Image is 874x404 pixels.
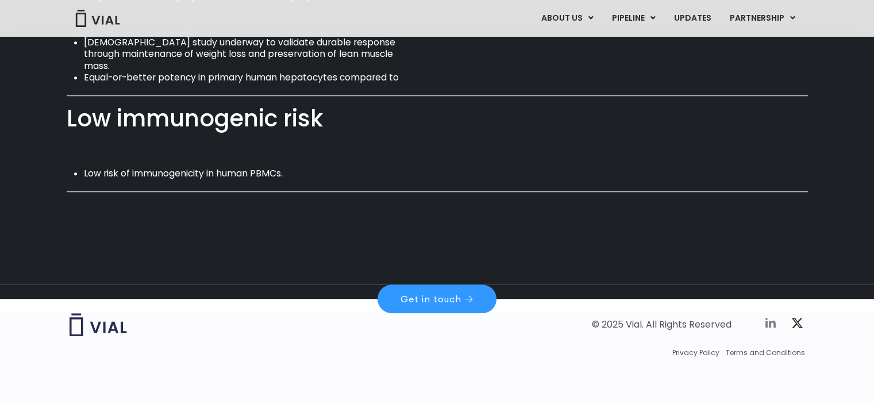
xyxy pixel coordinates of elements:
[720,9,804,28] a: PARTNERSHIPMenu Toggle
[532,9,602,28] a: ABOUT USMenu Toggle
[378,284,496,313] a: Get in touch
[75,10,121,27] img: Vial Logo
[84,72,410,95] li: Equal-or-better potency in primary human hepatocytes compared to clinical programs.
[592,318,731,331] div: © 2025 Vial. All Rights Reserved
[84,37,410,72] li: [DEMOGRAPHIC_DATA] study underway to validate durable response through maintenance of weight loss...
[67,102,808,135] div: Low immunogenic risk
[70,313,127,336] img: Vial logo wih "Vial" spelled out
[664,9,719,28] a: UPDATES
[602,9,664,28] a: PIPELINEMenu Toggle
[84,168,410,179] li: Low risk of immunogenicity in human PBMCs.
[401,294,461,303] span: Get in touch
[672,348,719,358] a: Privacy Policy
[726,348,805,358] a: Terms and Conditions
